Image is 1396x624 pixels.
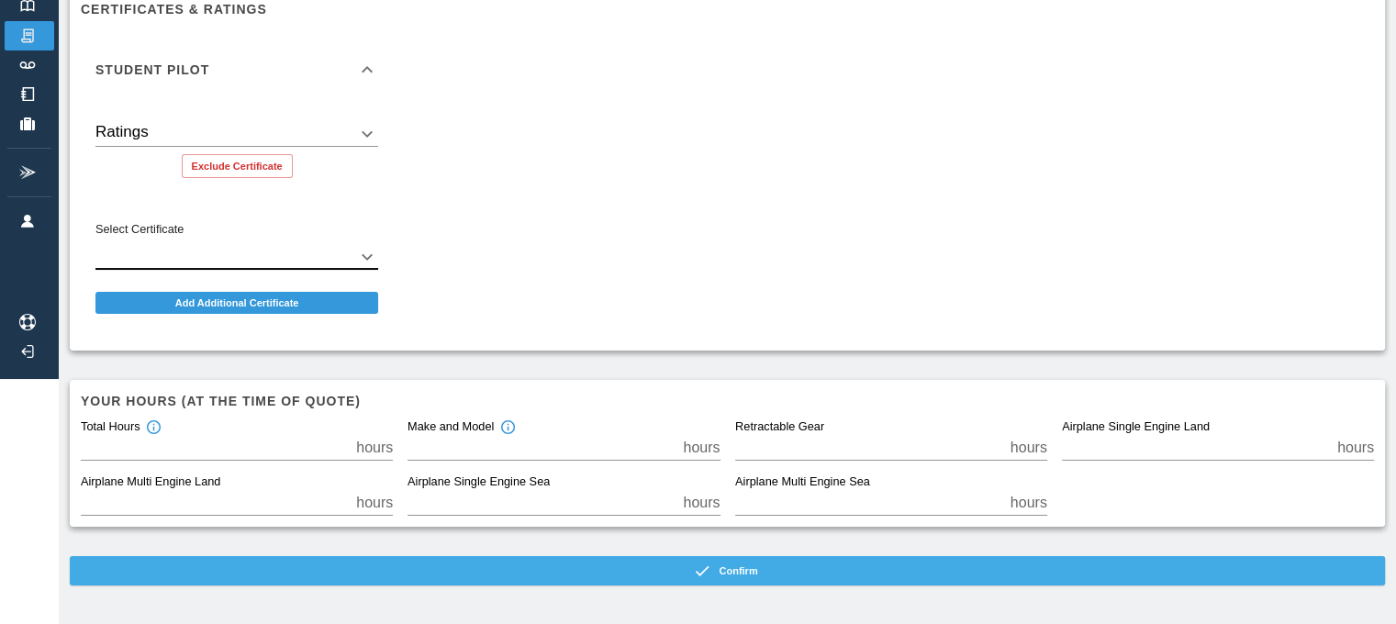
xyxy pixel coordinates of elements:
[81,474,220,491] label: Airplane Multi Engine Land
[81,40,393,99] div: Student Pilot
[182,154,293,178] button: Exclude Certificate
[1337,437,1374,459] p: hours
[145,419,162,436] svg: Total hours in fixed-wing aircraft
[735,474,870,491] label: Airplane Multi Engine Sea
[500,419,517,436] svg: Total hours in the make and model of the insured aircraft
[356,437,393,459] p: hours
[95,292,378,314] button: Add Additional Certificate
[408,419,516,436] div: Make and Model
[683,492,720,514] p: hours
[70,556,1385,585] button: Confirm
[81,99,393,193] div: Student Pilot
[1062,419,1210,436] label: Airplane Single Engine Land
[735,419,824,436] label: Retractable Gear
[683,437,720,459] p: hours
[81,391,1374,411] h6: Your hours (at the time of quote)
[95,63,209,76] h6: Student Pilot
[1011,437,1047,459] p: hours
[408,474,550,491] label: Airplane Single Engine Sea
[95,221,184,238] label: Select Certificate
[1011,492,1047,514] p: hours
[81,419,162,436] div: Total Hours
[356,492,393,514] p: hours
